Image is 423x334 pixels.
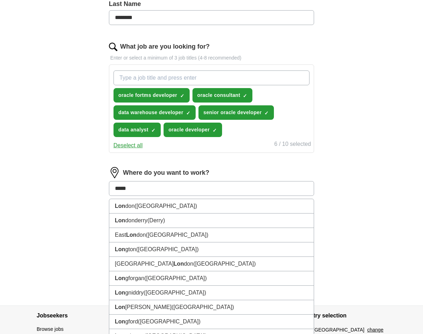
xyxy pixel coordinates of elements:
[115,304,125,310] strong: Lon
[274,140,311,150] div: 6 / 10 selected
[118,126,148,134] span: data analyst
[109,257,314,271] li: [GEOGRAPHIC_DATA] don
[172,304,234,310] span: ([GEOGRAPHIC_DATA])
[186,110,190,116] span: ✓
[114,123,161,137] button: data analyst✓
[118,92,177,99] span: oracle fortms developer
[135,203,197,209] span: ([GEOGRAPHIC_DATA])
[147,217,165,223] span: (Derry)
[115,246,125,252] strong: Lon
[114,141,143,150] button: Deselect all
[123,168,209,178] label: Where do you want to work?
[198,105,274,120] button: senior oracle developer✓
[168,126,210,134] span: oracle developer
[213,128,217,133] span: ✓
[313,326,364,334] span: [GEOGRAPHIC_DATA]
[367,326,384,334] button: change
[37,326,63,332] a: Browse jobs
[114,105,196,120] button: data warehouse developer✓
[115,203,125,209] strong: Lon
[115,290,125,296] strong: Lon
[264,110,269,116] span: ✓
[109,54,314,62] p: Enter or select a minimum of 3 job titles (4-8 recommended)
[109,228,314,242] li: East don
[115,318,125,324] strong: Lon
[151,128,155,133] span: ✓
[203,109,262,116] span: senior oracle developer
[109,300,314,315] li: [PERSON_NAME]
[114,88,190,103] button: oracle fortms developer✓
[109,43,117,51] img: search.png
[109,214,314,228] li: donderry
[126,232,136,238] strong: Lon
[109,286,314,300] li: gniddry
[197,92,240,99] span: oracle consultant
[173,261,184,267] strong: Lon
[138,318,201,324] span: ([GEOGRAPHIC_DATA])
[109,199,314,214] li: don
[115,217,125,223] strong: Lon
[180,93,184,99] span: ✓
[146,232,208,238] span: ([GEOGRAPHIC_DATA])
[192,88,253,103] button: oracle consultant✓
[164,123,222,137] button: oracle developer✓
[144,275,207,281] span: ([GEOGRAPHIC_DATA])
[109,167,120,178] img: location.png
[115,275,125,281] strong: Lon
[193,261,256,267] span: ([GEOGRAPHIC_DATA])
[118,109,183,116] span: data warehouse developer
[243,93,247,99] span: ✓
[109,315,314,329] li: gford
[109,242,314,257] li: gton
[136,246,198,252] span: ([GEOGRAPHIC_DATA])
[299,306,386,326] h4: Country selection
[109,271,314,286] li: gforgan
[120,42,210,51] label: What job are you looking for?
[144,290,206,296] span: ([GEOGRAPHIC_DATA])
[114,70,309,85] input: Type a job title and press enter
